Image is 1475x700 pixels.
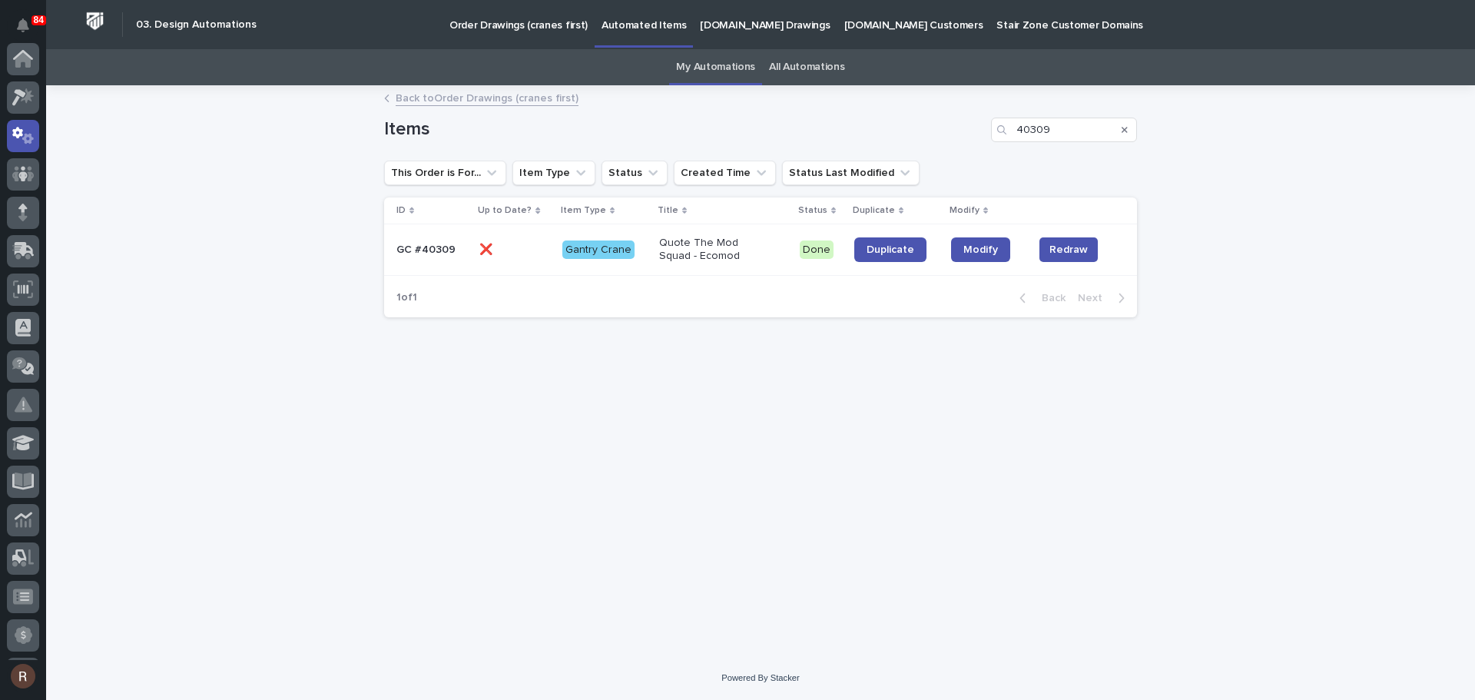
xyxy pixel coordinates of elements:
[512,161,595,185] button: Item Type
[951,237,1010,262] a: Modify
[396,241,459,257] p: GC #40309
[1078,293,1112,304] span: Next
[854,237,926,262] a: Duplicate
[478,202,532,219] p: Up to Date?
[7,660,39,692] button: users-avatar
[674,161,776,185] button: Created Time
[384,279,429,317] p: 1 of 1
[396,88,578,106] a: Back toOrder Drawings (cranes first)
[769,49,844,85] a: All Automations
[1032,293,1066,304] span: Back
[19,18,39,43] div: Notifications84
[950,202,979,219] p: Modify
[602,161,668,185] button: Status
[7,9,39,41] button: Notifications
[396,202,406,219] p: ID
[136,18,257,32] h2: 03. Design Automations
[561,202,606,219] p: Item Type
[991,118,1137,142] input: Search
[659,237,769,263] p: Quote The Mod Squad - Ecomod
[798,202,827,219] p: Status
[384,118,985,141] h1: Items
[963,244,998,255] span: Modify
[384,224,1137,276] tr: GC #40309GC #40309 ❌❌ Gantry CraneQuote The Mod Squad - EcomodDoneDuplicateModifyRedraw
[676,49,755,85] a: My Automations
[562,241,635,260] div: Gantry Crane
[853,202,895,219] p: Duplicate
[867,244,914,255] span: Duplicate
[1007,291,1072,305] button: Back
[782,161,920,185] button: Status Last Modified
[384,161,506,185] button: This Order is For...
[479,241,496,257] p: ❌
[658,202,678,219] p: Title
[1039,237,1098,262] button: Redraw
[1049,242,1088,257] span: Redraw
[721,673,799,682] a: Powered By Stacker
[1072,291,1137,305] button: Next
[34,15,44,25] p: 84
[800,241,834,260] div: Done
[81,7,109,35] img: Workspace Logo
